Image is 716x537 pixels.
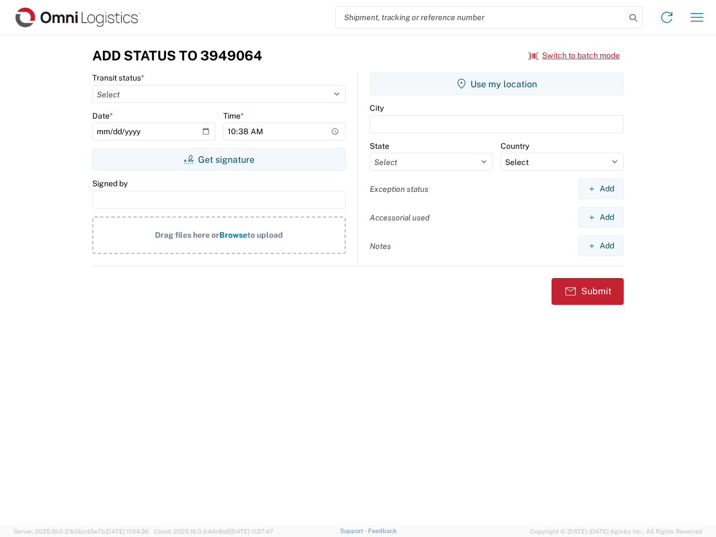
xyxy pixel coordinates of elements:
[92,73,144,83] label: Transit status
[370,73,624,95] button: Use my location
[578,235,624,256] button: Add
[92,178,128,189] label: Signed by
[370,141,389,151] label: State
[336,7,625,28] input: Shipment, tracking or reference number
[368,527,397,534] a: Feedback
[155,230,219,239] span: Drag files here or
[154,528,274,535] span: Client: 2025.16.0-b4dc8a9
[370,103,384,113] label: City
[219,230,247,239] span: Browse
[578,178,624,199] button: Add
[223,111,244,121] label: Time
[340,527,368,534] a: Support
[529,46,620,65] button: Switch to batch mode
[247,230,283,239] span: to upload
[92,111,113,121] label: Date
[578,207,624,228] button: Add
[501,141,529,151] label: Country
[370,184,428,194] label: Exception status
[370,213,430,223] label: Accessorial used
[370,241,391,251] label: Notes
[552,278,624,305] button: Submit
[230,528,274,535] span: [DATE] 11:37:47
[13,528,149,535] span: Server: 2025.16.0-21b0bc45e7b
[92,148,346,171] button: Get signature
[105,528,149,535] span: [DATE] 11:54:36
[530,526,703,536] span: Copyright © [DATE]-[DATE] Agistix Inc., All Rights Reserved
[92,48,262,64] h3: Add Status to 3949064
